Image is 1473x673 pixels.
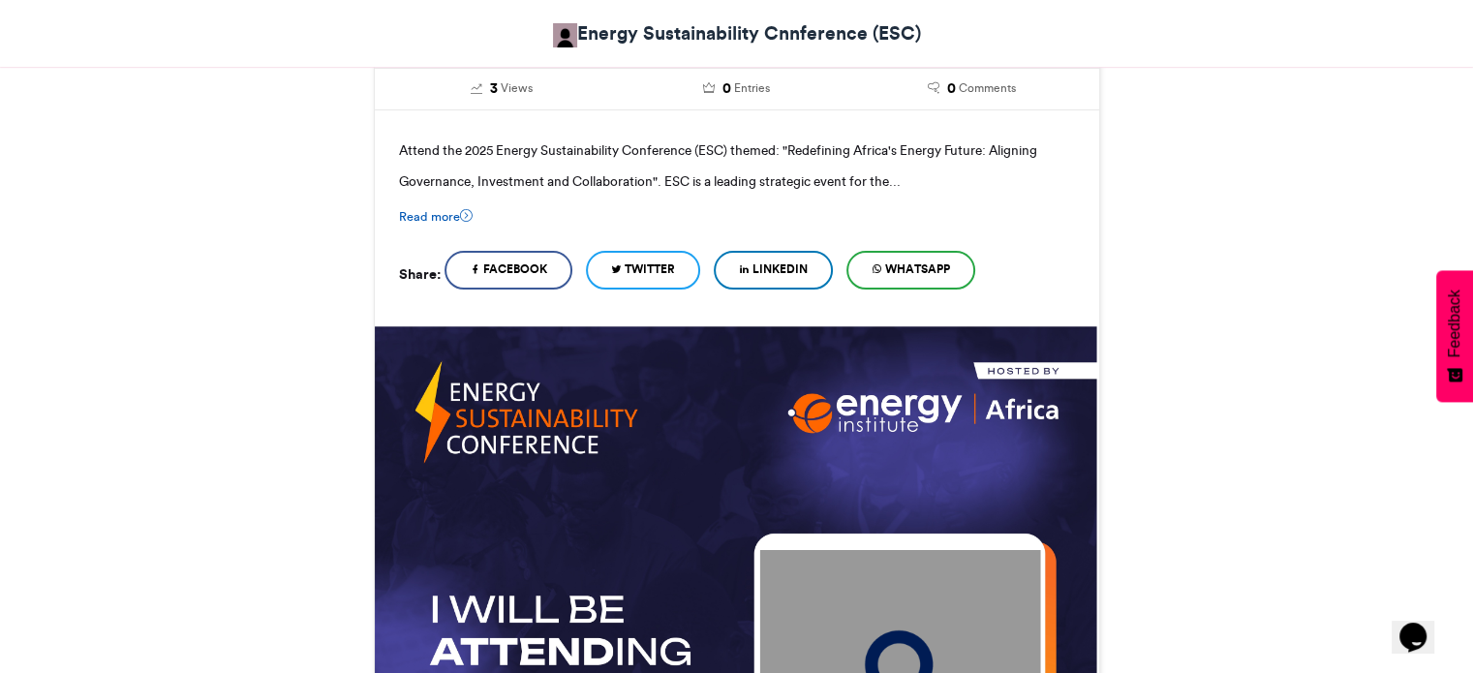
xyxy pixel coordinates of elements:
[885,260,950,278] span: WhatsApp
[959,79,1016,97] span: Comments
[947,78,956,100] span: 0
[586,251,700,290] a: Twitter
[722,78,731,100] span: 0
[1436,270,1473,402] button: Feedback - Show survey
[399,135,1075,197] p: Attend the 2025 Energy Sustainability Conference (ESC) themed: "Redefining Africa's Energy Future...
[625,260,675,278] span: Twitter
[553,19,921,47] a: Energy Sustainability Cnnference (ESC)
[501,79,533,97] span: Views
[714,251,833,290] a: LinkedIn
[633,78,840,100] a: 0 Entries
[1392,596,1454,654] iframe: chat widget
[445,251,572,290] a: Facebook
[553,23,577,47] img: Energy Sustainability Conference ESC
[399,207,473,226] a: Read more
[869,78,1075,100] a: 0 Comments
[1446,290,1463,357] span: Feedback
[734,79,770,97] span: Entries
[483,260,547,278] span: Facebook
[399,78,605,100] a: 3 Views
[752,260,808,278] span: LinkedIn
[846,251,975,290] a: WhatsApp
[490,78,498,100] span: 3
[399,261,441,287] h5: Share:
